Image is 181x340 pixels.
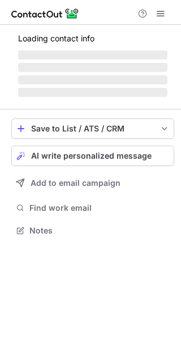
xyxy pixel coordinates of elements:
span: Notes [29,226,170,236]
button: Notes [11,223,174,239]
span: ‌ [18,63,167,72]
button: Find work email [11,200,174,216]
span: ‌ [18,88,167,97]
span: ‌ [18,75,167,84]
span: Add to email campaign [31,178,120,188]
span: AI write personalized message [31,151,152,160]
button: Add to email campaign [11,173,174,193]
button: save-profile-one-click [11,118,174,139]
p: Loading contact info [18,34,167,43]
div: Save to List / ATS / CRM [31,124,154,133]
button: AI write personalized message [11,146,174,166]
img: ContactOut v5.3.10 [11,7,79,20]
span: ‌ [18,50,167,59]
span: Find work email [29,203,170,213]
